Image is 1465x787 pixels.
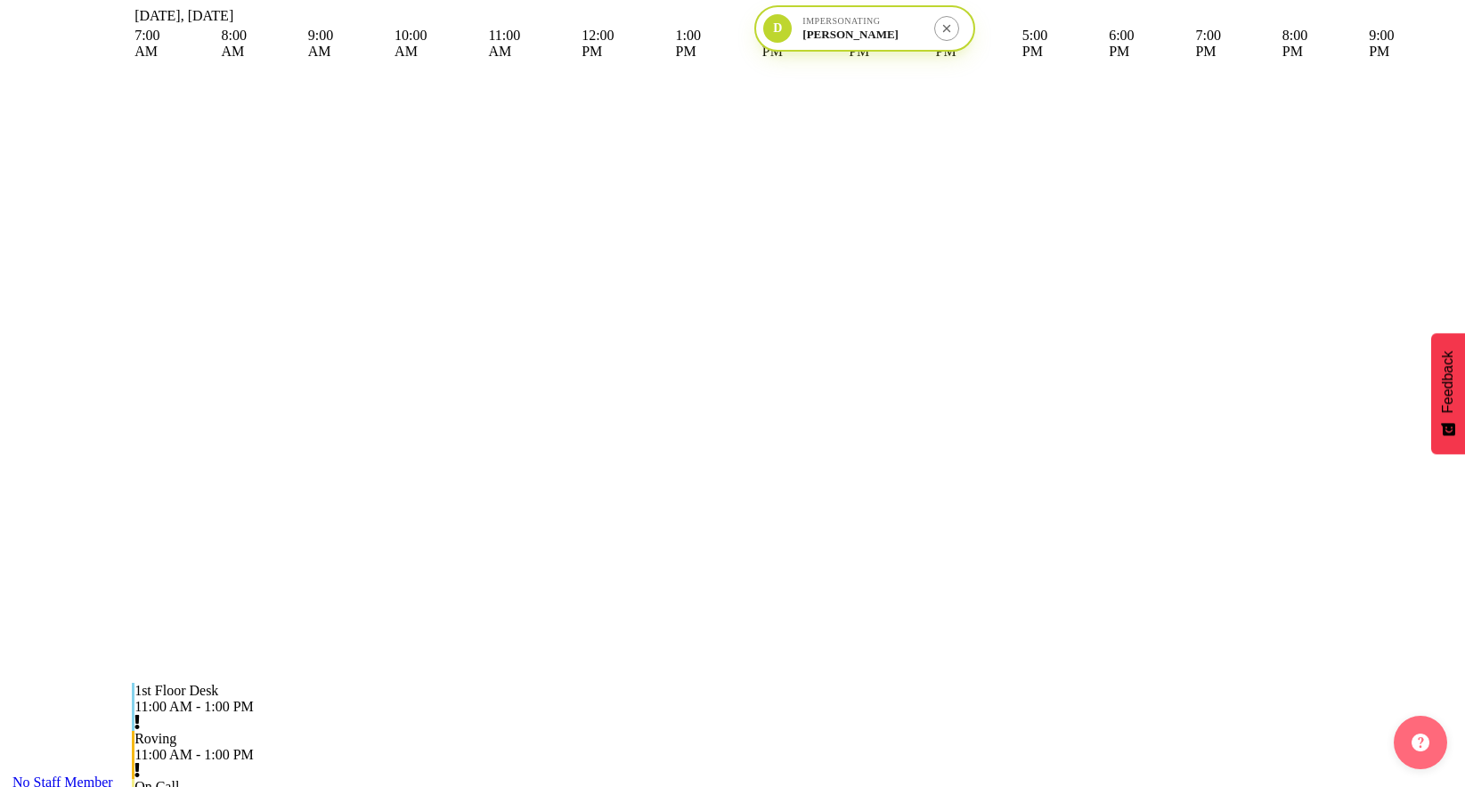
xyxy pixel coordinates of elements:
[1431,333,1465,454] button: Feedback - Show survey
[582,28,614,59] span: 12:00 PM
[762,28,787,59] span: 2:00 PM
[1195,28,1220,59] span: 7:00 PM
[1412,734,1429,751] img: help-xxl-2.png
[308,28,333,59] span: 9:00 AM
[221,28,246,59] span: 8:00 AM
[488,28,520,59] span: 11:00 AM
[134,28,159,59] span: 7:00 AM
[132,683,277,731] div: No Staff Member"s event - 1st Floor Desk Begin From Friday, September 26, 2025 at 11:00:00 AM GMT...
[1022,28,1047,59] span: 5:00 PM
[1282,28,1307,59] span: 8:00 PM
[134,731,277,747] div: Roving
[395,28,427,59] span: 10:00 AM
[134,683,277,699] div: 1st Floor Desk
[134,699,277,715] div: 11:00 AM - 1:00 PM
[935,28,960,59] span: 4:00 PM
[1440,351,1456,413] span: Feedback
[849,28,874,59] span: 3:00 PM
[1369,28,1394,59] span: 9:00 PM
[676,28,701,59] span: 1:00 PM
[132,66,347,683] table: Timeline Day of September 26, 2025
[934,16,959,41] button: Stop impersonation
[132,731,277,779] div: No Staff Member"s event - Roving Begin From Friday, September 26, 2025 at 11:00:00 AM GMT+07:00 E...
[134,747,277,763] div: 11:00 AM - 1:00 PM
[1109,28,1134,59] span: 6:00 PM
[134,8,233,23] span: [DATE], [DATE]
